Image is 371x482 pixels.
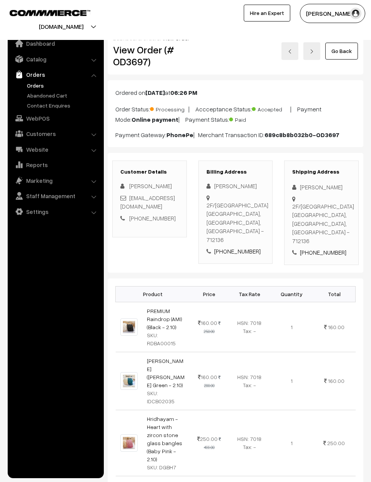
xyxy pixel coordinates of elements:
span: HSN: 7018 Tax: - [237,436,261,450]
div: SKU: RDBA00015 [147,331,186,347]
a: Catalog [10,52,101,66]
a: COMMMERCE [10,8,77,17]
span: HSN: 7018 Tax: - [237,374,261,388]
a: Abandoned Cart [25,91,101,99]
span: 250.00 [327,440,345,446]
span: 1 [291,324,293,330]
img: COMMMERCE [10,10,90,16]
p: Order Status: | Accceptance Status: | Payment Mode: | Payment Status: [115,103,356,124]
b: Online payment [131,116,178,123]
span: 160.00 [198,374,217,380]
div: [PERSON_NAME] [206,182,265,190]
span: 1 [291,378,293,384]
p: Ordered on at [115,88,356,97]
span: Accepted [252,103,290,113]
div: SKU: DGBH7 [147,463,186,471]
th: Price [190,286,228,302]
span: 160.00 [328,324,344,330]
a: Contact Enquires [25,101,101,109]
b: 689c8b8b032b0-OD3697 [265,131,339,139]
th: Total [313,286,355,302]
span: 1 [291,440,293,446]
span: Paid [229,114,268,124]
span: 160.00 [328,378,344,384]
img: user [350,8,361,19]
b: [DATE] [145,89,165,96]
a: Website [10,142,101,156]
span: 250.00 [197,436,218,442]
a: Settings [10,205,101,219]
th: Product [116,286,190,302]
img: right-arrow.png [309,49,314,54]
a: Marketing [10,174,101,187]
a: [EMAIL_ADDRESS][DOMAIN_NAME] [120,194,175,210]
a: [PERSON_NAME] ([PERSON_NAME] Green - 2.10) [147,358,185,388]
p: Payment Gateway: | Merchant Transaction ID: [115,130,356,139]
div: SKU: IDCB02035 [147,389,186,405]
a: Hire an Expert [244,5,290,22]
img: baby pink.jpg [120,434,138,452]
img: left-arrow.png [288,49,292,54]
a: Reports [10,158,101,172]
button: [PERSON_NAME] [300,4,365,23]
span: Processing [150,103,188,113]
div: 2F/[GEOGRAPHIC_DATA] [GEOGRAPHIC_DATA], [GEOGRAPHIC_DATA], [GEOGRAPHIC_DATA] - 712136 [206,201,268,244]
a: [PHONE_NUMBER] [214,248,261,255]
a: [PHONE_NUMBER] [129,215,176,222]
a: Go Back [325,43,358,60]
span: [PERSON_NAME] [129,182,172,189]
strike: 200.00 [204,375,221,388]
a: Orders [10,68,101,81]
img: black.jpg [120,318,138,336]
button: [DOMAIN_NAME] [12,17,110,36]
h2: View Order (# OD3697) [113,44,187,68]
h3: Shipping Address [292,169,351,175]
h3: Billing Address [206,169,265,175]
img: 01.jpg [120,372,138,389]
h3: Customer Details [120,169,179,175]
th: Quantity [271,286,313,302]
a: Hridhayam - Heart with zircon stone glass bangles (Baby Pink - 2.10) [147,416,182,462]
a: PREMIUM Raindrop (AMI) (Black - 2.10) [147,308,182,330]
a: Orders [25,81,101,89]
span: HSN: 7018 Tax: - [237,320,261,334]
a: Customers [10,127,101,141]
a: [PHONE_NUMBER] [300,249,346,256]
b: 06:26 PM [170,89,197,96]
th: Tax Rate [228,286,271,302]
a: WebPOS [10,111,101,125]
div: [PERSON_NAME] [292,183,351,192]
span: 160.00 [198,320,217,326]
a: Dashboard [10,36,101,50]
a: Staff Management [10,189,101,203]
div: 2F/[GEOGRAPHIC_DATA] [GEOGRAPHIC_DATA], [GEOGRAPHIC_DATA], [GEOGRAPHIC_DATA] - 712136 [292,202,354,245]
b: PhonePe [166,131,193,139]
